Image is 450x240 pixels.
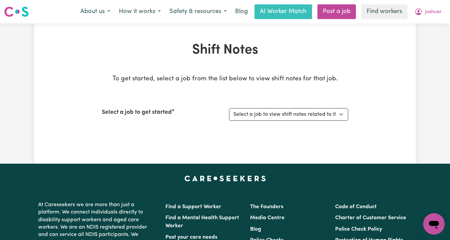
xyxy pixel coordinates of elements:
[335,204,377,210] a: Code of Conduct
[4,4,29,19] a: Careseekers logo
[425,8,442,16] span: Joshuar
[4,6,29,18] img: Careseekers logo
[317,4,356,19] a: Post a job
[184,176,266,181] a: Careseekers home page
[165,215,239,229] a: Find a Mental Health Support Worker
[250,215,285,221] a: Media Centre
[250,204,283,210] a: The Founders
[361,4,407,19] a: Find workers
[335,227,382,232] a: Police Check Policy
[231,4,252,19] a: Blog
[165,204,221,210] a: Find a Support Worker
[102,108,172,117] label: Select a job to get started
[115,5,165,19] button: How it works
[335,215,406,221] a: Charter of Customer Service
[76,5,115,19] button: About us
[102,42,348,58] h1: Shift Notes
[254,4,312,19] a: AI Worker Match
[165,5,231,19] button: Safety & resources
[165,235,217,240] a: Post your care needs
[410,5,446,19] button: My Account
[423,213,445,235] iframe: Button to launch messaging window
[250,227,261,232] a: Blog
[102,74,348,84] p: To get started, select a job from the list below to view shift notes for that job.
